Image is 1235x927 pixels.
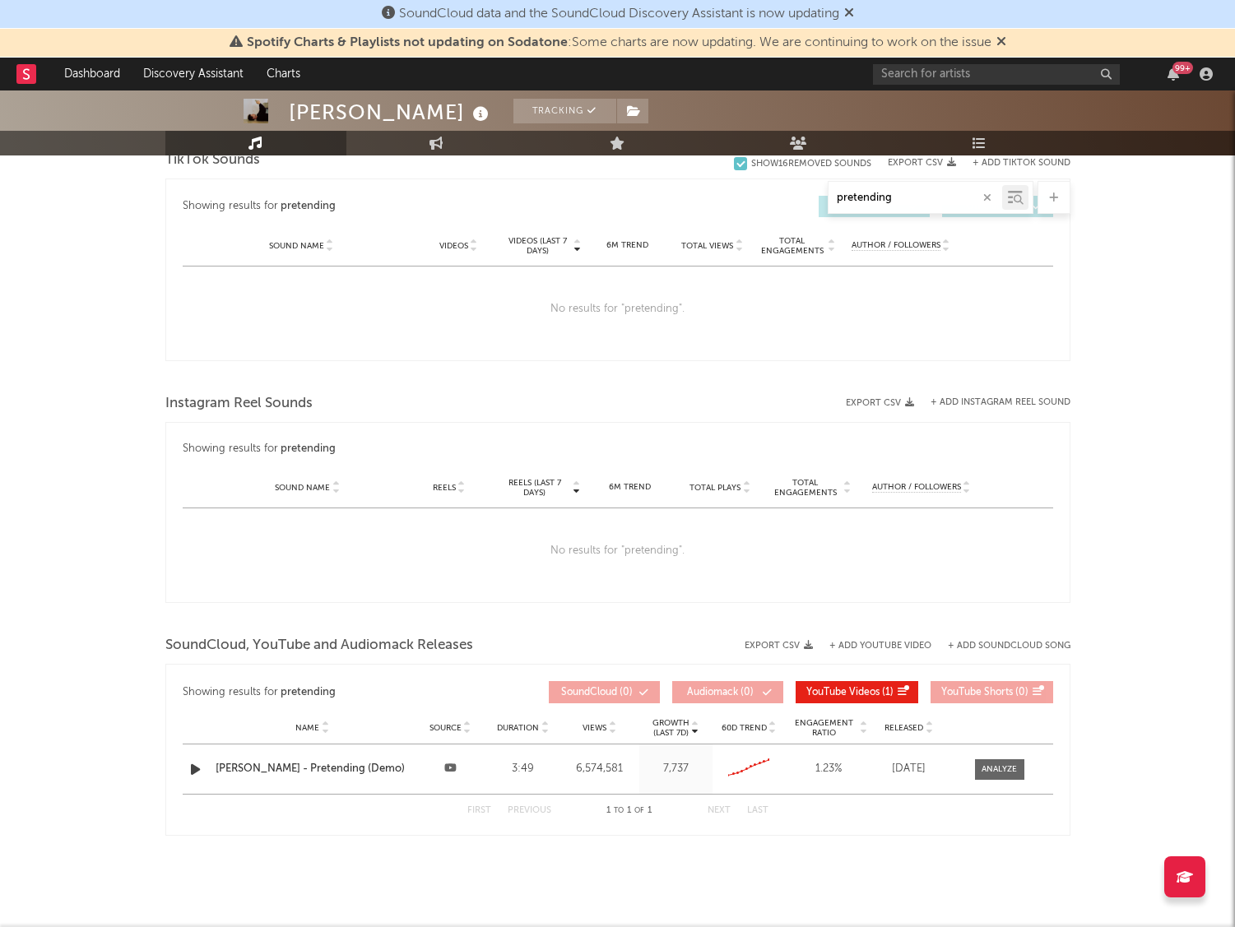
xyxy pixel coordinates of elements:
span: Total Plays [689,483,741,493]
span: Total Engagements [759,236,825,256]
div: Showing results for [183,681,549,703]
span: Views [583,723,606,733]
span: Author / Followers [872,482,961,493]
div: 1.23 % [790,761,868,777]
div: + Add Instagram Reel Sound [914,398,1070,407]
span: to [614,807,624,814]
input: Search for artists [873,64,1120,85]
a: Discovery Assistant [132,58,255,90]
span: Author / Followers [852,240,940,251]
span: of [634,807,644,814]
button: 99+ [1168,67,1179,81]
span: Total Engagements [769,478,842,498]
button: Next [708,806,731,815]
div: 6M Trend [589,481,671,494]
span: Sound Name [275,483,330,493]
span: Total Views [681,241,733,251]
span: : Some charts are now updating. We are continuing to work on the issue [247,36,991,49]
span: SoundCloud, YouTube and Audiomack Releases [165,636,473,656]
span: SoundCloud [561,688,617,698]
button: Export CSV [888,158,956,168]
button: YouTube Shorts(0) [931,681,1053,703]
span: Engagement Ratio [790,718,858,738]
span: Instagram Reel Sounds [165,394,313,414]
div: pretending [281,683,336,702]
div: 7,737 [643,761,708,777]
button: YouTube Videos(1) [796,681,918,703]
button: + Add SoundCloud Song [948,642,1070,651]
span: Dismiss [844,7,854,21]
span: ( 0 ) [559,688,635,698]
div: pretending [281,439,336,459]
button: Tracking [513,99,616,123]
span: Duration [497,723,539,733]
p: Growth [652,718,689,728]
input: Search by song name or URL [829,192,1002,205]
button: + Add TikTok Sound [973,159,1070,168]
span: ( 0 ) [683,688,759,698]
span: SoundCloud data and the SoundCloud Discovery Assistant is now updating [399,7,839,21]
div: No results for " pretending ". [183,508,1053,594]
span: YouTube Videos [806,688,880,698]
span: ( 0 ) [941,688,1028,698]
a: Charts [255,58,312,90]
button: First [467,806,491,815]
div: [DATE] [876,761,942,777]
div: 3:49 [491,761,556,777]
button: Export CSV [846,398,914,408]
a: Dashboard [53,58,132,90]
div: 1 1 1 [584,801,675,821]
span: Audiomack [687,688,738,698]
button: Audiomack(0) [672,681,783,703]
span: Reels (last 7 days) [499,478,571,498]
span: YouTube Shorts [941,688,1013,698]
p: (Last 7d) [652,728,689,738]
button: Previous [508,806,551,815]
span: Dismiss [996,36,1006,49]
div: 6M Trend [589,239,666,252]
div: Show 16 Removed Sounds [751,159,871,169]
div: Showing results for [183,439,1053,459]
span: TikTok Sounds [165,151,260,170]
div: + Add YouTube Video [813,642,931,651]
a: [PERSON_NAME] - Pretending (Demo) [216,761,410,777]
span: Videos (last 7 days) [504,236,571,256]
span: 60D Trend [722,723,767,733]
span: Name [295,723,319,733]
span: Source [429,723,462,733]
button: Last [747,806,768,815]
button: + Add SoundCloud Song [931,642,1070,651]
button: + Add Instagram Reel Sound [931,398,1070,407]
span: Reels [433,483,456,493]
div: 6,574,581 [564,761,635,777]
span: Released [884,723,923,733]
span: Spotify Charts & Playlists not updating on Sodatone [247,36,568,49]
button: + Add TikTok Sound [956,159,1070,168]
button: SoundCloud(0) [549,681,660,703]
button: + Add YouTube Video [829,642,931,651]
div: No results for " pretending ". [183,267,1053,352]
span: ( 1 ) [806,688,894,698]
div: 99 + [1172,62,1193,74]
span: Videos [439,241,468,251]
span: Sound Name [269,241,324,251]
div: [PERSON_NAME] [289,99,493,126]
button: Export CSV [745,641,813,651]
